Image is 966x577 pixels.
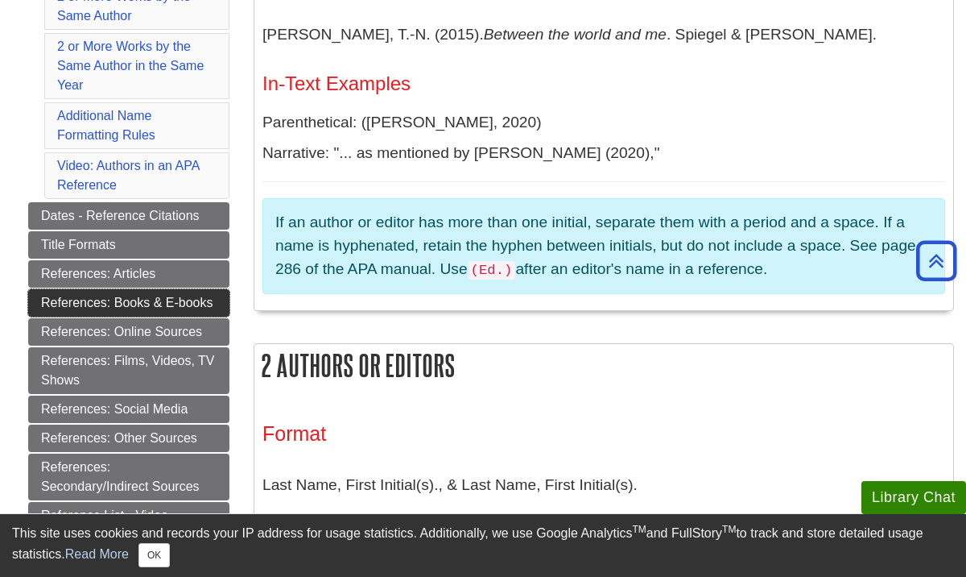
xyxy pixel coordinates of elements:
[262,462,945,509] p: Last Name, First Initial(s)., & Last Name, First Initial(s).
[57,39,204,92] a: 2 or More Works by the Same Author in the Same Year
[28,289,229,317] a: References: Books & E-books
[262,111,945,135] p: Parenthetical: ([PERSON_NAME], 2020)
[262,142,945,165] p: Narrative: "... as mentioned by [PERSON_NAME] (2020),"
[262,73,945,94] h4: In-Text Examples
[28,347,229,394] a: References: Films, Videos, TV Shows
[632,524,646,535] sup: TM
[722,524,736,535] sup: TM
[275,211,932,281] p: If an author or editor has more than one initial, separate them with a period and a space. If a n...
[910,250,962,272] a: Back to Top
[28,454,229,500] a: References: Secondary/Indirect Sources
[65,547,129,561] a: Read More
[28,502,229,549] a: Reference List - Video Tutorials
[12,524,954,567] div: This site uses cookies and records your IP address for usage statistics. Additionally, we use Goo...
[254,344,953,387] h2: 2 Authors or Editors
[484,26,667,43] i: Between the world and me
[861,481,966,514] button: Library Chat
[28,231,229,259] a: Title Formats
[28,260,229,288] a: References: Articles
[28,202,229,230] a: Dates - Reference Citations
[262,11,945,58] p: [PERSON_NAME], T.-N. (2015). . Spiegel & [PERSON_NAME].
[138,543,170,567] button: Close
[57,159,199,192] a: Video: Authors in an APA Reference
[28,396,229,423] a: References: Social Media
[28,318,229,346] a: References: Online Sources
[262,422,945,446] h3: Format
[28,425,229,452] a: References: Other Sources
[57,109,155,142] a: Additional Name Formatting Rules
[468,261,516,280] code: (Ed.)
